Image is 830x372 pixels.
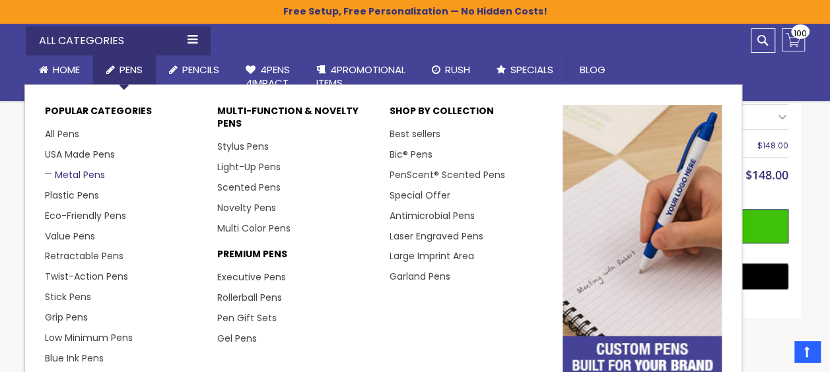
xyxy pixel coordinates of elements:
a: Grip Pens [45,311,88,324]
a: PenScent® Scented Pens [390,168,505,181]
a: Specials [483,55,567,84]
span: Pens [120,63,143,77]
p: Popular Categories [45,105,204,124]
a: Pencils [156,55,232,84]
a: Low Minimum Pens [45,331,133,344]
a: Gel Pens [217,332,257,345]
span: 100 [794,27,807,40]
a: Stylus Pens [217,140,269,153]
a: Executive Pens [217,270,286,284]
a: Scented Pens [217,181,281,194]
span: Specials [510,63,553,77]
a: Pens [93,55,156,84]
a: Garland Pens [390,270,450,283]
a: 4Pens4impact [232,55,303,98]
span: $148.00 [757,140,788,151]
a: Large Imprint Area [390,249,474,263]
a: Rush [419,55,483,84]
span: Blog [580,63,605,77]
a: Plastic Pens [45,189,99,202]
a: Stick Pens [45,290,91,303]
a: 100 [782,28,805,51]
a: Multi Color Pens [217,222,291,235]
span: Pencils [182,63,219,77]
a: Pen Gift Sets [217,311,277,325]
a: Laser Engraved Pens [390,230,483,243]
span: Rush [445,63,470,77]
a: Eco-Friendly Pens [45,209,126,222]
p: Shop By Collection [390,105,549,124]
a: Metal Pens [45,168,105,181]
div: All Categories [26,26,211,55]
a: Bic® Pens [390,148,432,161]
span: $148.00 [745,167,788,183]
a: USA Made Pens [45,148,115,161]
a: Rollerball Pens [217,291,282,304]
a: Twist-Action Pens [45,270,128,283]
a: Home [26,55,93,84]
a: Best sellers [390,127,440,140]
a: Antimicrobial Pens [390,209,475,222]
iframe: Google Customer Reviews [721,336,830,372]
a: Value Pens [45,230,95,243]
a: Light-Up Pens [217,160,281,173]
a: Novelty Pens [217,201,276,214]
span: 4Pens 4impact [246,63,290,90]
p: Multi-Function & Novelty Pens [217,105,376,137]
a: Blue Ink Pens [45,352,104,365]
p: Premium Pens [217,248,376,267]
a: Retractable Pens [45,249,123,263]
span: 4PROMOTIONAL ITEMS [316,63,405,90]
a: All Pens [45,127,79,140]
a: Special Offer [390,189,450,202]
a: Blog [567,55,619,84]
span: Home [53,63,80,77]
a: 4PROMOTIONALITEMS [303,55,419,98]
